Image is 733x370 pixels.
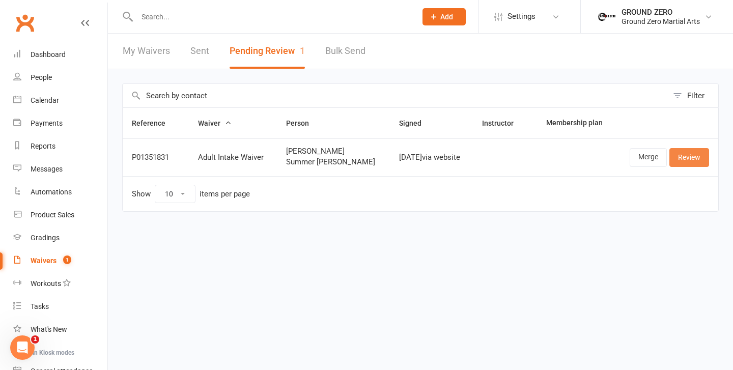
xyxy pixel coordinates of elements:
div: P01351831 [132,153,180,162]
span: Add [440,13,453,21]
span: Waiver [198,119,232,127]
div: Messages [31,165,63,173]
span: 1 [63,255,71,264]
a: Review [669,148,709,166]
div: Show [132,185,250,203]
div: [DATE] via website [399,153,464,162]
a: Merge [630,148,667,166]
span: 1 [31,335,39,344]
div: What's New [31,325,67,333]
button: Instructor [482,117,525,129]
div: Dashboard [31,50,66,59]
div: People [31,73,52,81]
div: GROUND ZERO [622,8,700,17]
a: Gradings [13,226,107,249]
a: Calendar [13,89,107,112]
a: Payments [13,112,107,135]
div: Reports [31,142,55,150]
div: Adult Intake Waiver [198,153,268,162]
a: Messages [13,158,107,181]
div: Waivers [31,257,57,265]
div: Tasks [31,302,49,310]
span: 1 [300,45,305,56]
a: What's New [13,318,107,341]
div: Gradings [31,234,60,242]
span: Reference [132,119,177,127]
button: Pending Review1 [230,34,305,69]
div: Ground Zero Martial Arts [622,17,700,26]
div: Product Sales [31,211,74,219]
div: Workouts [31,279,61,288]
th: Membership plan [537,108,615,138]
button: Waiver [198,117,232,129]
span: Summer [PERSON_NAME] [286,158,380,166]
button: Signed [399,117,433,129]
a: Product Sales [13,204,107,226]
div: items per page [200,190,250,198]
div: Filter [687,90,704,102]
button: Add [422,8,466,25]
a: Automations [13,181,107,204]
input: Search... [134,10,409,24]
input: Search by contact [123,84,668,107]
button: Filter [668,84,718,107]
button: Reference [132,117,177,129]
a: Workouts [13,272,107,295]
div: Calendar [31,96,59,104]
button: Person [286,117,320,129]
a: Dashboard [13,43,107,66]
a: Bulk Send [325,34,365,69]
img: thumb_image1749514215.png [596,7,616,27]
div: Automations [31,188,72,196]
div: Payments [31,119,63,127]
a: Waivers 1 [13,249,107,272]
iframe: Intercom live chat [10,335,35,360]
span: Instructor [482,119,525,127]
span: Signed [399,119,433,127]
a: People [13,66,107,89]
a: Tasks [13,295,107,318]
span: Person [286,119,320,127]
a: Reports [13,135,107,158]
a: Sent [190,34,209,69]
span: Settings [508,5,535,28]
a: Clubworx [12,10,38,36]
span: [PERSON_NAME] [286,147,380,156]
a: My Waivers [123,34,170,69]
